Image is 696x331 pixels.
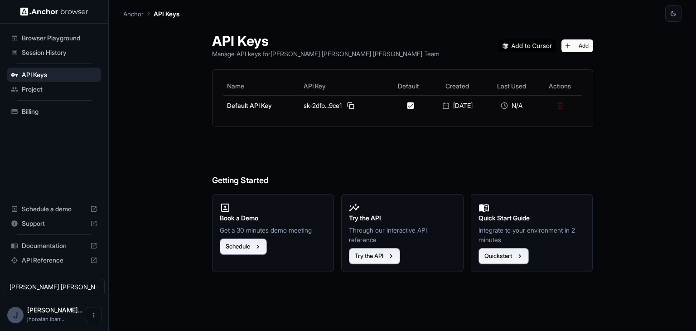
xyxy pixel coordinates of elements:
td: Default API Key [223,95,300,116]
div: Project [7,82,101,97]
div: Documentation [7,239,101,253]
div: Browser Playground [7,31,101,45]
th: Actions [538,77,582,95]
div: Session History [7,45,101,60]
div: API Keys [7,68,101,82]
div: sk-2dfb...9ce1 [304,100,384,111]
div: Billing [7,104,101,119]
span: API Keys [22,70,97,79]
span: Browser Playground [22,34,97,43]
th: Name [223,77,300,95]
button: Copy API key [345,100,356,111]
p: API Keys [154,9,179,19]
span: Support [22,219,87,228]
h1: API Keys [212,33,440,49]
span: Billing [22,107,97,116]
div: J [7,307,24,323]
span: Jhonatan David Ibarra Lavado [27,306,82,314]
h2: Book a Demo [220,213,327,223]
span: Schedule a demo [22,204,87,214]
span: jhonatan.ibarra@cariai.com [27,316,64,322]
button: Quickstart [478,248,529,264]
h2: Quick Start Guide [478,213,585,223]
div: Schedule a demo [7,202,101,216]
div: Support [7,216,101,231]
p: Integrate to your environment in 2 minutes [478,225,585,244]
h2: Try the API [349,213,456,223]
button: Try the API [349,248,400,264]
img: Anchor Logo [20,7,88,16]
div: API Reference [7,253,101,268]
div: N/A [488,101,535,110]
nav: breadcrumb [123,9,179,19]
p: Through our interactive API reference [349,225,456,244]
th: Default [388,77,430,95]
div: [DATE] [433,101,481,110]
span: Project [22,85,97,94]
button: Open menu [86,307,102,323]
p: Anchor [123,9,144,19]
button: Schedule [220,239,267,255]
img: Add anchorbrowser MCP server to Cursor [499,39,556,52]
th: Created [430,77,485,95]
span: Session History [22,48,97,57]
th: Last Used [485,77,538,95]
span: API Reference [22,256,87,265]
button: Add [561,39,593,52]
p: Manage API keys for [PERSON_NAME] [PERSON_NAME] [PERSON_NAME] Team [212,49,440,58]
th: API Key [300,77,388,95]
span: Documentation [22,241,87,250]
h6: Getting Started [212,138,593,187]
p: Get a 30 minutes demo meeting [220,225,327,235]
